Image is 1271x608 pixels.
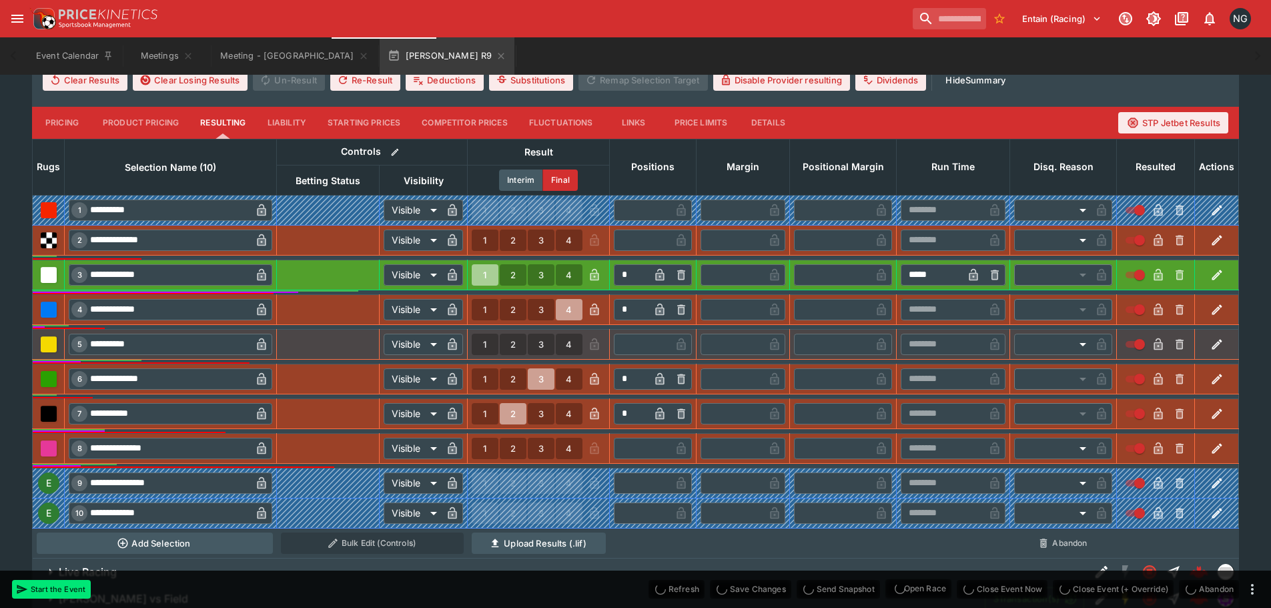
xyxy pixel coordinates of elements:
[1162,560,1186,584] button: Straight
[500,264,526,286] button: 2
[472,438,498,459] button: 1
[384,503,442,524] div: Visible
[384,403,442,424] div: Visible
[1230,8,1251,29] div: Nick Goss
[1186,559,1212,585] a: da9b863b-17a7-4847-81f1-e55e47b836d3
[500,334,526,355] button: 2
[75,206,84,215] span: 1
[499,170,543,191] button: Interim
[59,22,131,28] img: Sportsbook Management
[500,403,526,424] button: 2
[713,69,850,91] button: Disable Provider resulting
[1190,563,1208,581] div: da9b863b-17a7-4847-81f1-e55e47b836d3
[1090,560,1114,584] button: Edit Detail
[384,264,442,286] div: Visible
[1114,7,1138,31] button: Connected to PK
[556,264,582,286] button: 4
[277,139,468,165] th: Controls
[75,270,85,280] span: 3
[556,230,582,251] button: 4
[1195,139,1239,195] th: Actions
[489,69,573,91] button: Substitutions
[75,444,85,453] span: 8
[384,299,442,320] div: Visible
[133,69,248,91] button: Clear Losing Results
[500,230,526,251] button: 2
[472,403,498,424] button: 1
[1114,560,1138,584] button: SGM Disabled
[897,139,1010,195] th: Run Time
[33,139,65,195] th: Rugs
[528,264,554,286] button: 3
[528,299,554,320] button: 3
[1244,581,1260,597] button: more
[790,139,897,195] th: Positional Margin
[59,565,117,579] h6: Live Racing
[384,438,442,459] div: Visible
[885,579,951,598] div: split button
[518,107,604,139] button: Fluctuations
[1142,7,1166,31] button: Toggle light/dark mode
[92,107,189,139] button: Product Pricing
[38,473,59,494] div: E
[212,37,376,75] button: Meeting - Addington
[75,374,85,384] span: 6
[5,7,29,31] button: open drawer
[73,509,86,518] span: 10
[386,143,404,161] button: Bulk edit
[1138,560,1162,584] button: Closed
[59,9,157,19] img: PriceKinetics
[1142,564,1158,580] svg: Closed
[472,230,498,251] button: 1
[604,107,664,139] button: Links
[528,368,554,390] button: 3
[500,438,526,459] button: 2
[913,8,986,29] input: search
[257,107,317,139] button: Liability
[528,438,554,459] button: 3
[12,580,91,599] button: Start the Event
[1170,7,1194,31] button: Documentation
[543,170,578,191] button: Final
[528,403,554,424] button: 3
[556,438,582,459] button: 4
[468,139,610,165] th: Result
[937,69,1013,91] button: HideSummary
[472,334,498,355] button: 1
[75,340,85,349] span: 5
[253,69,324,91] span: Un-Result
[75,409,84,418] span: 7
[556,368,582,390] button: 4
[32,559,1090,585] button: Live Racing
[281,173,375,189] span: Betting Status
[1198,7,1222,31] button: Notifications
[411,107,518,139] button: Competitor Prices
[556,299,582,320] button: 4
[500,299,526,320] button: 2
[406,69,484,91] button: Deductions
[384,200,442,221] div: Visible
[855,69,926,91] button: Dividends
[738,107,798,139] button: Details
[43,69,127,91] button: Clear Results
[528,230,554,251] button: 3
[1014,533,1113,554] button: Abandon
[380,37,515,75] button: [PERSON_NAME] R9
[1226,4,1255,33] button: Nick Goss
[556,334,582,355] button: 4
[989,8,1010,29] button: No Bookmarks
[28,37,121,75] button: Event Calendar
[1179,581,1239,595] span: Mark an event as closed and abandoned.
[472,368,498,390] button: 1
[37,533,273,554] button: Add Selection
[1218,564,1234,580] div: liveracing
[1118,112,1228,133] button: STP Jetbet Results
[384,230,442,251] div: Visible
[389,173,458,189] span: Visibility
[384,368,442,390] div: Visible
[664,107,739,139] button: Price Limits
[110,160,231,176] span: Selection Name (10)
[75,479,85,488] span: 9
[472,264,498,286] button: 1
[1014,8,1110,29] button: Select Tenant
